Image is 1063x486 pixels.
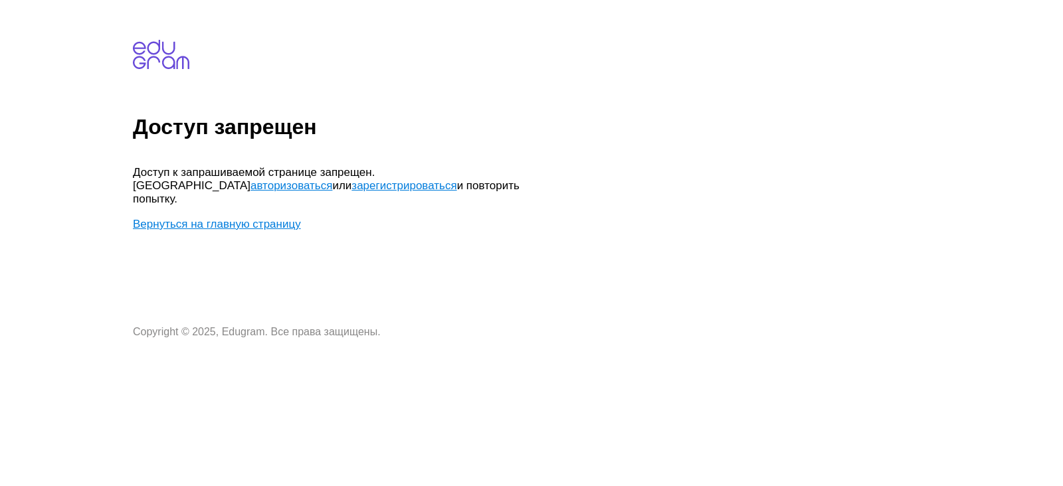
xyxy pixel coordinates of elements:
[133,166,531,206] p: Доступ к запрашиваемой странице запрещен. [GEOGRAPHIC_DATA] или и повторить попытку.
[133,326,531,338] p: Copyright © 2025, Edugram. Все права защищены.
[250,179,332,192] a: авторизоваться
[133,115,1058,139] h1: Доступ запрещен
[351,179,456,192] a: зарегистрироваться
[133,218,301,230] a: Вернуться на главную страницу
[133,40,189,69] img: edugram.com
